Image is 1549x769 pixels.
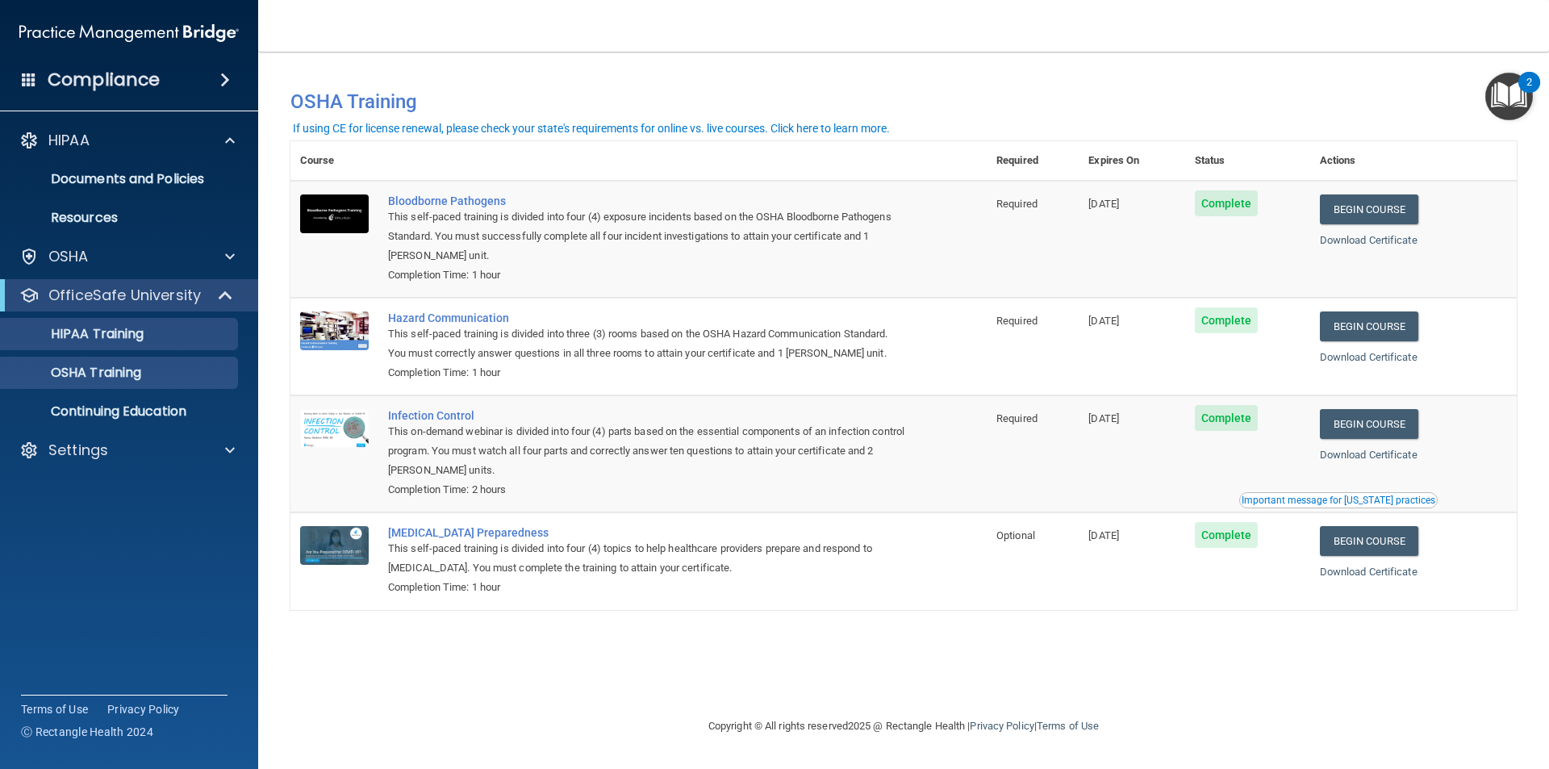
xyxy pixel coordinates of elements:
[1088,529,1119,541] span: [DATE]
[1320,351,1417,363] a: Download Certificate
[987,141,1079,181] th: Required
[1270,654,1530,719] iframe: Drift Widget Chat Controller
[10,403,231,420] p: Continuing Education
[293,123,890,134] div: If using CE for license renewal, please check your state's requirements for online vs. live cours...
[290,141,378,181] th: Course
[48,441,108,460] p: Settings
[10,326,144,342] p: HIPAA Training
[1079,141,1184,181] th: Expires On
[290,90,1517,113] h4: OSHA Training
[388,363,906,382] div: Completion Time: 1 hour
[1239,492,1438,508] button: Read this if you are a dental practitioner in the state of CA
[1320,449,1417,461] a: Download Certificate
[1320,311,1418,341] a: Begin Course
[48,247,89,266] p: OSHA
[996,412,1038,424] span: Required
[1185,141,1310,181] th: Status
[1088,315,1119,327] span: [DATE]
[1320,566,1417,578] a: Download Certificate
[388,422,906,480] div: This on-demand webinar is divided into four (4) parts based on the essential components of an inf...
[107,701,180,717] a: Privacy Policy
[388,265,906,285] div: Completion Time: 1 hour
[388,324,906,363] div: This self-paced training is divided into three (3) rooms based on the OSHA Hazard Communication S...
[1195,522,1259,548] span: Complete
[19,441,235,460] a: Settings
[996,198,1038,210] span: Required
[21,724,153,740] span: Ⓒ Rectangle Health 2024
[1320,526,1418,556] a: Begin Course
[19,17,239,49] img: PMB logo
[970,720,1033,732] a: Privacy Policy
[48,286,201,305] p: OfficeSafe University
[19,247,235,266] a: OSHA
[10,210,231,226] p: Resources
[21,701,88,717] a: Terms of Use
[1195,405,1259,431] span: Complete
[1037,720,1099,732] a: Terms of Use
[48,69,160,91] h4: Compliance
[19,131,235,150] a: HIPAA
[48,131,90,150] p: HIPAA
[1088,412,1119,424] span: [DATE]
[609,700,1198,752] div: Copyright © All rights reserved 2025 @ Rectangle Health | |
[1320,194,1418,224] a: Begin Course
[388,578,906,597] div: Completion Time: 1 hour
[996,315,1038,327] span: Required
[388,526,906,539] a: [MEDICAL_DATA] Preparedness
[1310,141,1517,181] th: Actions
[1526,82,1532,103] div: 2
[1195,307,1259,333] span: Complete
[388,311,906,324] a: Hazard Communication
[10,365,141,381] p: OSHA Training
[388,409,906,422] a: Infection Control
[1485,73,1533,120] button: Open Resource Center, 2 new notifications
[388,480,906,499] div: Completion Time: 2 hours
[388,539,906,578] div: This self-paced training is divided into four (4) topics to help healthcare providers prepare and...
[10,171,231,187] p: Documents and Policies
[290,120,892,136] button: If using CE for license renewal, please check your state's requirements for online vs. live cours...
[19,286,234,305] a: OfficeSafe University
[1242,495,1435,505] div: Important message for [US_STATE] practices
[1320,409,1418,439] a: Begin Course
[1320,234,1417,246] a: Download Certificate
[1195,190,1259,216] span: Complete
[1088,198,1119,210] span: [DATE]
[388,207,906,265] div: This self-paced training is divided into four (4) exposure incidents based on the OSHA Bloodborne...
[388,194,906,207] a: Bloodborne Pathogens
[996,529,1035,541] span: Optional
